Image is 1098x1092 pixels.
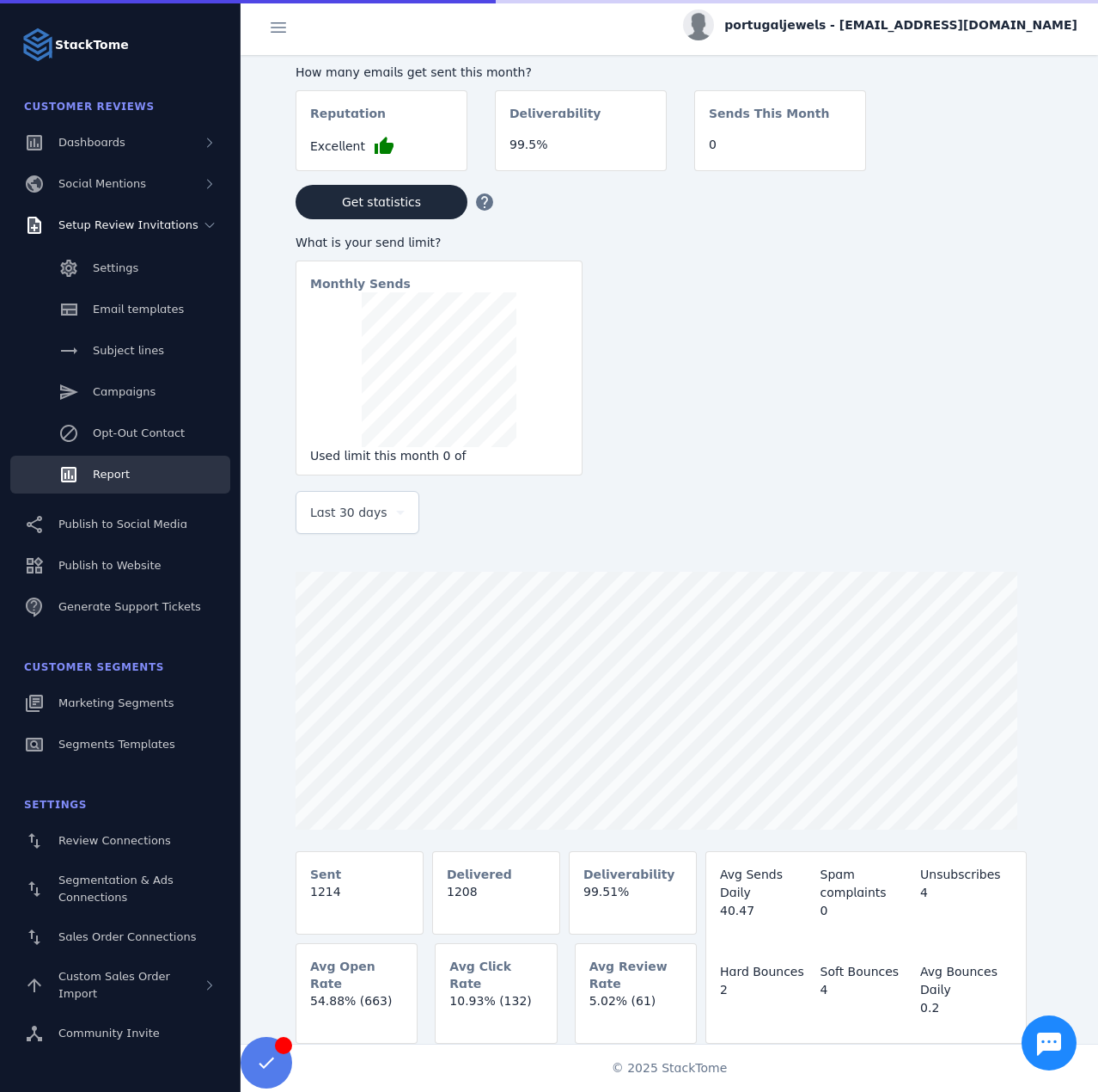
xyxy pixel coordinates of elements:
a: Review Connections [10,822,230,860]
mat-card-subtitle: Avg Open Rate [310,958,403,992]
mat-icon: thumb_up [374,136,394,156]
span: Opt-Out Contact [93,426,185,439]
span: Review Connections [58,834,171,847]
a: Email templates [10,291,230,328]
a: Opt-Out Contact [10,414,230,452]
div: Avg Sends Daily [720,866,812,902]
img: Logo image [21,28,55,62]
span: Email templates [93,303,184,316]
mat-card-content: 54.88% (663) [296,992,417,1024]
span: Setup Review Invitations [58,218,198,231]
span: Social Mentions [58,177,146,190]
button: Get statistics [296,185,467,219]
a: Marketing Segments [10,684,230,722]
div: 4 [820,981,912,999]
mat-card-content: 99.51% [570,883,696,915]
img: profile.jpg [683,9,714,40]
span: Excellent [310,138,365,156]
a: Campaigns [10,373,230,411]
a: Community Invite [10,1015,230,1052]
span: Last 30 days [310,502,387,523]
div: Avg Bounces Daily [920,963,1012,999]
span: portugaljewels - [EMAIL_ADDRESS][DOMAIN_NAME] [724,16,1077,34]
span: Settings [24,799,87,811]
div: Spam complaints [820,866,912,902]
button: portugaljewels - [EMAIL_ADDRESS][DOMAIN_NAME] [683,9,1077,40]
mat-card-content: 10.93% (132) [436,992,556,1024]
mat-card-subtitle: Avg Review Rate [589,958,682,992]
mat-card-subtitle: Sent [310,866,341,883]
mat-card-subtitle: Deliverability [583,866,675,883]
mat-card-subtitle: Avg Click Rate [449,958,542,992]
div: Used limit this month 0 of [310,447,568,465]
span: Segments Templates [58,738,175,751]
a: Sales Order Connections [10,918,230,956]
strong: StackTome [55,36,129,54]
mat-card-content: 1214 [296,883,423,915]
span: Community Invite [58,1027,160,1040]
div: Unsubscribes [920,866,1012,884]
span: Segmentation & Ads Connections [58,874,174,904]
mat-card-content: 5.02% (61) [576,992,696,1024]
span: Subject lines [93,344,164,357]
div: How many emails get sent this month? [296,64,866,82]
div: 4 [920,884,1012,902]
div: What is your send limit? [296,234,583,252]
mat-card-subtitle: Delivered [447,866,512,883]
span: Custom Sales Order Import [58,970,170,1000]
a: Publish to Website [10,547,230,585]
span: Settings [93,261,138,274]
div: 99.5% [509,136,652,154]
div: Soft Bounces [820,963,912,981]
div: 40.47 [720,902,812,920]
a: Subject lines [10,332,230,370]
span: © 2025 StackTome [612,1059,728,1077]
mat-card-subtitle: Reputation [310,105,386,136]
span: Publish to Social Media [58,518,187,531]
mat-card-subtitle: Sends This Month [709,105,829,136]
div: 0.2 [920,999,1012,1017]
span: Generate Support Tickets [58,600,201,613]
span: Customer Segments [24,661,164,673]
mat-card-subtitle: Deliverability [509,105,601,136]
mat-card-subtitle: Monthly Sends [310,275,411,292]
a: Generate Support Tickets [10,588,230,626]
span: Sales Order Connections [58,930,196,943]
a: Report [10,456,230,494]
a: Settings [10,249,230,287]
span: Publish to Website [58,559,161,572]
div: 0 [820,902,912,920]
span: Marketing Segments [58,696,174,709]
span: Get statistics [342,196,421,208]
mat-card-content: 1208 [433,883,559,915]
span: Customer Reviews [24,101,155,113]
div: Hard Bounces [720,963,812,981]
a: Publish to Social Media [10,506,230,543]
span: Report [93,468,130,481]
a: Segments Templates [10,726,230,764]
span: Dashboards [58,136,125,149]
a: Segmentation & Ads Connections [10,863,230,915]
span: Campaigns [93,385,156,398]
div: 2 [720,981,812,999]
mat-card-content: 0 [695,136,865,168]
